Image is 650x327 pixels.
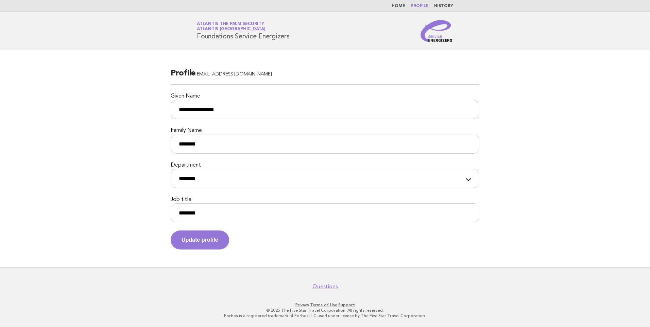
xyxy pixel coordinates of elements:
span: [EMAIL_ADDRESS][DOMAIN_NAME] [195,72,272,77]
p: · · [117,302,533,308]
label: Family Name [171,127,479,134]
a: Terms of Use [310,303,337,307]
p: Forbes is a registered trademark of Forbes LLC used under license by The Five Star Travel Corpora... [117,313,533,319]
a: Support [338,303,355,307]
p: © 2025 The Five Star Travel Corporation. All rights reserved. [117,308,533,313]
button: Update profile [171,230,229,249]
a: History [434,4,453,8]
a: Atlantis The Palm SecurityAtlantis [GEOGRAPHIC_DATA] [197,22,266,31]
label: Job title [171,196,479,203]
a: Privacy [295,303,309,307]
h2: Profile [171,68,479,85]
img: Service Energizers [421,20,453,42]
a: Questions [312,283,338,290]
a: Profile [411,4,429,8]
span: Atlantis [GEOGRAPHIC_DATA] [197,27,266,32]
h1: Foundations Service Energizers [197,22,290,40]
a: Home [392,4,405,8]
label: Department [171,162,479,169]
label: Given Name [171,93,479,100]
